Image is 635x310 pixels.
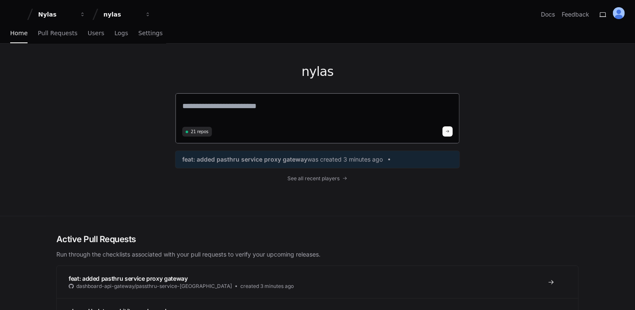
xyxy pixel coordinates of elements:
p: Run through the checklists associated with your pull requests to verify your upcoming releases. [56,250,579,259]
a: Settings [138,24,162,43]
a: Users [88,24,104,43]
a: See all recent players [175,175,460,182]
a: Pull Requests [38,24,77,43]
span: Home [10,31,28,36]
a: Docs [541,10,555,19]
span: feat: added pasthru service proxy gateway [69,275,188,282]
h1: nylas [175,64,460,79]
div: Nylas [38,10,75,19]
span: Pull Requests [38,31,77,36]
button: Feedback [562,10,589,19]
span: Logs [114,31,128,36]
a: Home [10,24,28,43]
span: was created 3 minutes ago [307,155,383,164]
span: feat: added pasthru service proxy gateway [182,155,307,164]
span: dashboard-api-gateway/passthru-service-[GEOGRAPHIC_DATA] [76,283,232,290]
span: created 3 minutes ago [240,283,294,290]
a: Logs [114,24,128,43]
a: feat: added pasthru service proxy gatewaywas created 3 minutes ago [182,155,453,164]
a: feat: added pasthru service proxy gatewaydashboard-api-gateway/passthru-service-[GEOGRAPHIC_DATA]... [57,266,578,298]
button: nylas [100,7,154,22]
img: ALV-UjUTLTKDo2-V5vjG4wR1buipwogKm1wWuvNrTAMaancOL2w8d8XiYMyzUPCyapUwVg1DhQ_h_MBM3ufQigANgFbfgRVfo... [613,7,625,19]
span: See all recent players [288,175,340,182]
span: Users [88,31,104,36]
button: Nylas [35,7,89,22]
div: nylas [103,10,140,19]
span: 21 repos [191,128,209,135]
span: Settings [138,31,162,36]
h2: Active Pull Requests [56,233,579,245]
